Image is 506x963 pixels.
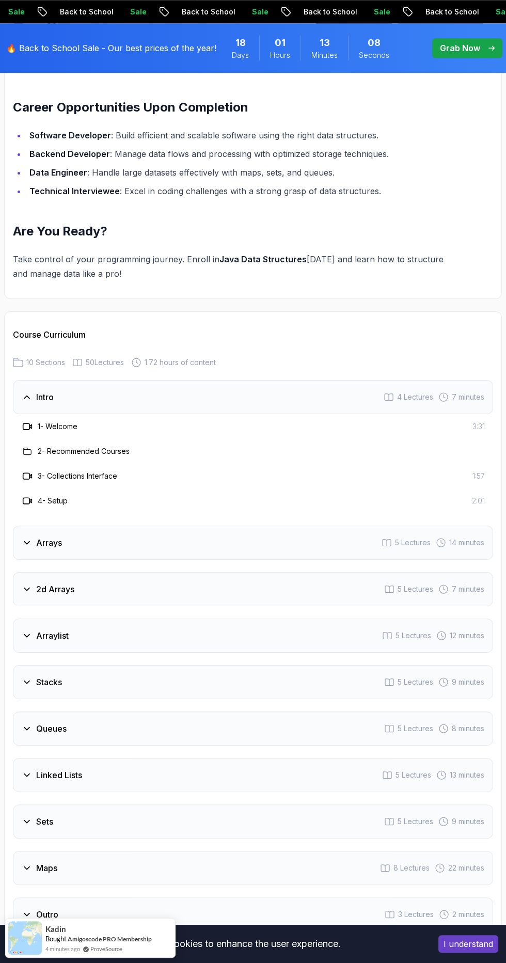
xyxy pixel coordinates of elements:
[29,186,120,196] strong: Technical Interviewee
[13,99,445,116] h2: Career Opportunities Upon Completion
[36,862,57,874] h3: Maps
[472,471,485,481] span: 1:57
[366,7,399,17] p: Sale
[36,815,53,828] h3: Sets
[397,392,433,402] span: 4 Lectures
[36,676,62,688] h3: Stacks
[438,935,498,953] button: Accept cookies
[311,50,338,60] span: Minutes
[232,50,249,60] span: Days
[472,421,485,432] span: 3:31
[450,630,484,641] span: 12 minutes
[36,536,62,549] h3: Arrays
[90,944,122,953] a: ProveSource
[13,665,493,699] button: Stacks5 Lectures 9 minutes
[472,496,485,506] span: 2:01
[8,933,423,955] div: This website uses cookies to enhance the user experience.
[173,7,244,17] p: Back to School
[398,816,433,827] span: 5 Lectures
[270,50,290,60] span: Hours
[45,925,66,934] span: Kadin
[450,770,484,780] span: 13 minutes
[26,184,445,198] li: : Excel in coding challenges with a strong grasp of data structures.
[86,357,124,368] span: 50 Lectures
[13,328,493,341] h2: Course Curriculum
[452,677,484,687] span: 9 minutes
[452,392,484,402] span: 7 minutes
[395,538,431,548] span: 5 Lectures
[452,909,484,920] span: 2 minutes
[398,584,433,594] span: 5 Lectures
[398,723,433,734] span: 5 Lectures
[235,36,246,50] span: 18 Days
[452,723,484,734] span: 8 minutes
[29,130,111,140] strong: Software Developer
[13,572,493,606] button: 2d Arrays5 Lectures 7 minutes
[396,630,431,641] span: 5 Lectures
[36,629,69,642] h3: Arraylist
[45,944,80,953] span: 4 minutes ago
[398,909,434,920] span: 3 Lectures
[26,128,445,143] li: : Build efficient and scalable software using the right data structures.
[393,863,430,873] span: 8 Lectures
[145,357,216,368] span: 1.72 hours of content
[13,897,493,932] button: Outro3 Lectures 2 minutes
[219,254,307,264] strong: Java Data Structures
[452,816,484,827] span: 9 minutes
[122,7,155,17] p: Sale
[13,252,445,281] p: Take control of your programming journey. Enroll in [DATE] and learn how to structure and manage ...
[295,7,366,17] p: Back to School
[8,921,42,955] img: provesource social proof notification image
[45,935,67,943] span: Bought
[13,758,493,792] button: Linked Lists5 Lectures 13 minutes
[36,391,54,403] h3: Intro
[36,583,74,595] h3: 2d Arrays
[417,7,487,17] p: Back to School
[449,538,484,548] span: 14 minutes
[36,908,58,921] h3: Outro
[398,677,433,687] span: 5 Lectures
[26,357,65,368] span: 10 Sections
[320,36,330,50] span: 13 Minutes
[13,712,493,746] button: Queues5 Lectures 8 minutes
[13,526,493,560] button: Arrays5 Lectures 14 minutes
[13,619,493,653] button: Arraylist5 Lectures 12 minutes
[29,149,110,159] strong: Backend Developer
[26,165,445,180] li: : Handle large datasets effectively with maps, sets, and queues.
[13,804,493,839] button: Sets5 Lectures 9 minutes
[29,167,87,178] strong: Data Engineer
[368,36,381,50] span: 8 Seconds
[38,446,130,456] h3: 2 - Recommended Courses
[52,7,122,17] p: Back to School
[36,769,82,781] h3: Linked Lists
[36,722,67,735] h3: Queues
[448,863,484,873] span: 22 minutes
[396,770,431,780] span: 5 Lectures
[6,42,216,54] p: 🔥 Back to School Sale - Our best prices of the year!
[244,7,277,17] p: Sale
[440,42,480,54] p: Grab Now
[13,851,493,885] button: Maps8 Lectures 22 minutes
[38,496,68,506] h3: 4 - Setup
[452,584,484,594] span: 7 minutes
[68,935,152,943] a: Amigoscode PRO Membership
[26,147,445,161] li: : Manage data flows and processing with optimized storage techniques.
[359,50,389,60] span: Seconds
[38,421,77,432] h3: 1 - Welcome
[13,223,445,240] h2: Are You Ready?
[275,36,286,50] span: 1 Hours
[13,380,493,414] button: Intro4 Lectures 7 minutes
[38,471,117,481] h3: 3 - Collections Interface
